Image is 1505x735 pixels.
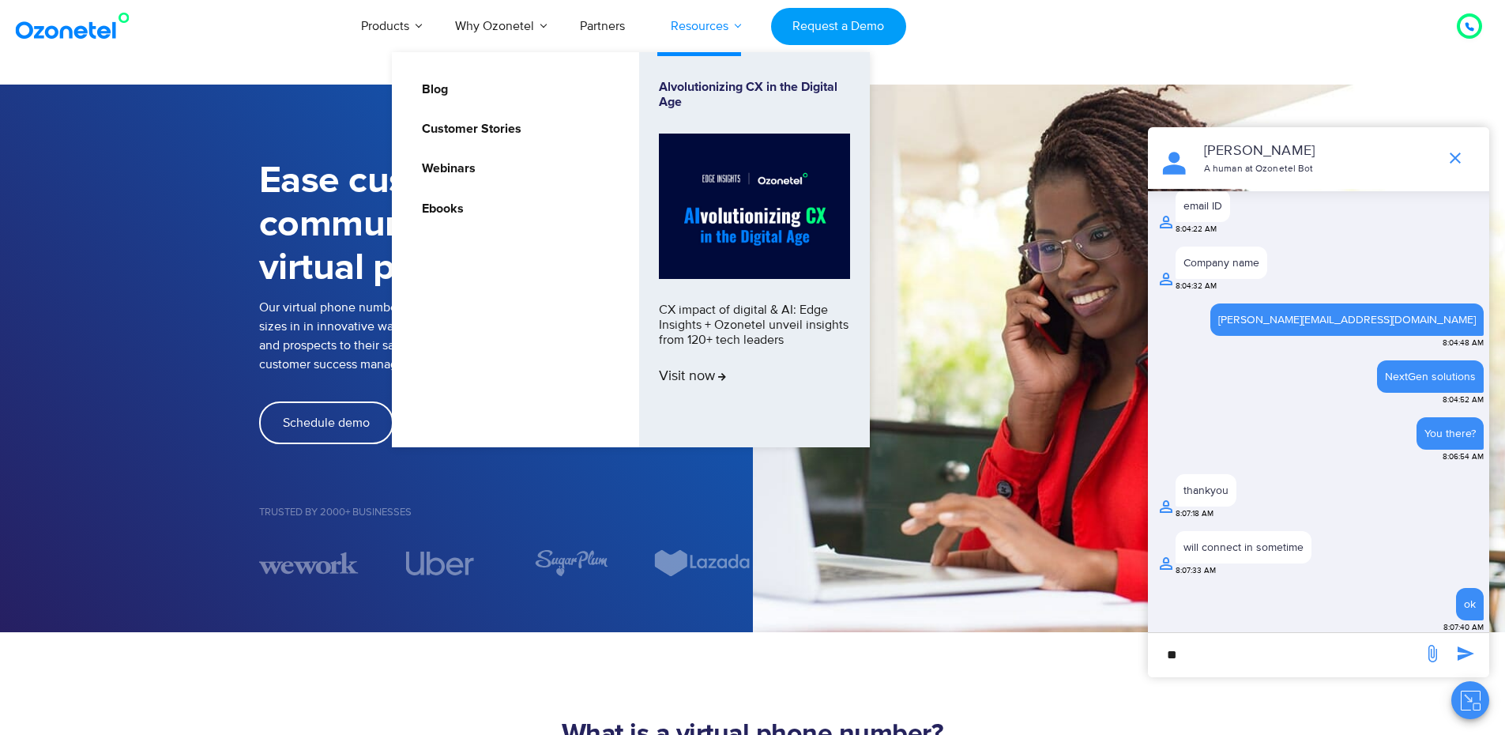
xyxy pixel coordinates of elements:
[259,549,753,577] div: Image Carousel
[1443,337,1484,349] span: 8:04:48 AM
[390,552,490,575] div: 4 / 7
[1443,622,1484,634] span: 8:07:40 AM
[659,134,850,279] img: Alvolutionizing.jpg
[259,507,753,518] h5: Trusted by 2000+ Businesses
[412,159,478,179] a: Webinars
[259,401,393,444] a: Schedule demo
[1439,142,1471,174] span: end chat or minimize
[659,368,726,386] span: Visit now
[1417,638,1448,669] span: send message
[283,416,370,429] span: Schedule demo
[1218,311,1476,328] a: [PERSON_NAME][EMAIL_ADDRESS][DOMAIN_NAME]
[412,199,466,219] a: Ebooks
[412,119,524,139] a: Customer Stories
[1183,482,1228,499] div: thankyou
[653,549,752,577] img: Lazada.svg
[1424,425,1476,442] div: You there?
[1176,281,1217,292] span: 8:04:32 AM
[412,80,450,100] a: Blog
[1156,641,1415,669] div: new-msg-input
[1183,254,1259,271] div: Company name
[259,549,359,577] div: 3 / 7
[1183,198,1222,214] div: email ID
[771,8,906,45] a: Request a Demo
[1183,539,1304,556] div: will connect in sometime
[1204,141,1431,162] p: [PERSON_NAME]
[534,549,608,577] img: sugarplum.svg
[659,80,850,420] a: Alvolutionizing CX in the Digital AgeCX impact of digital & AI: Edge Insights + Ozonetel unveil i...
[259,160,753,290] h1: Ease customer communications with virtual phone numbers
[653,549,752,577] div: 6 / 7
[259,549,359,577] img: wework.svg
[1204,162,1431,176] p: A human at Ozonetel Bot
[1385,368,1476,385] div: NextGen solutions
[1464,596,1476,612] div: ok
[1450,638,1481,669] span: send message
[1176,224,1217,236] span: 8:04:22 AM
[259,298,753,374] p: Our virtual phone number with IVR solution helps businesses of all sizes in in innovative ways. T...
[1443,451,1484,463] span: 8:06:54 AM
[405,552,474,575] img: uber.svg
[521,549,621,577] div: 5 / 7
[1451,681,1489,719] button: Close chat
[1176,508,1213,520] span: 8:07:18 AM
[1176,565,1216,577] span: 8:07:33 AM
[1443,394,1484,406] span: 8:04:52 AM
